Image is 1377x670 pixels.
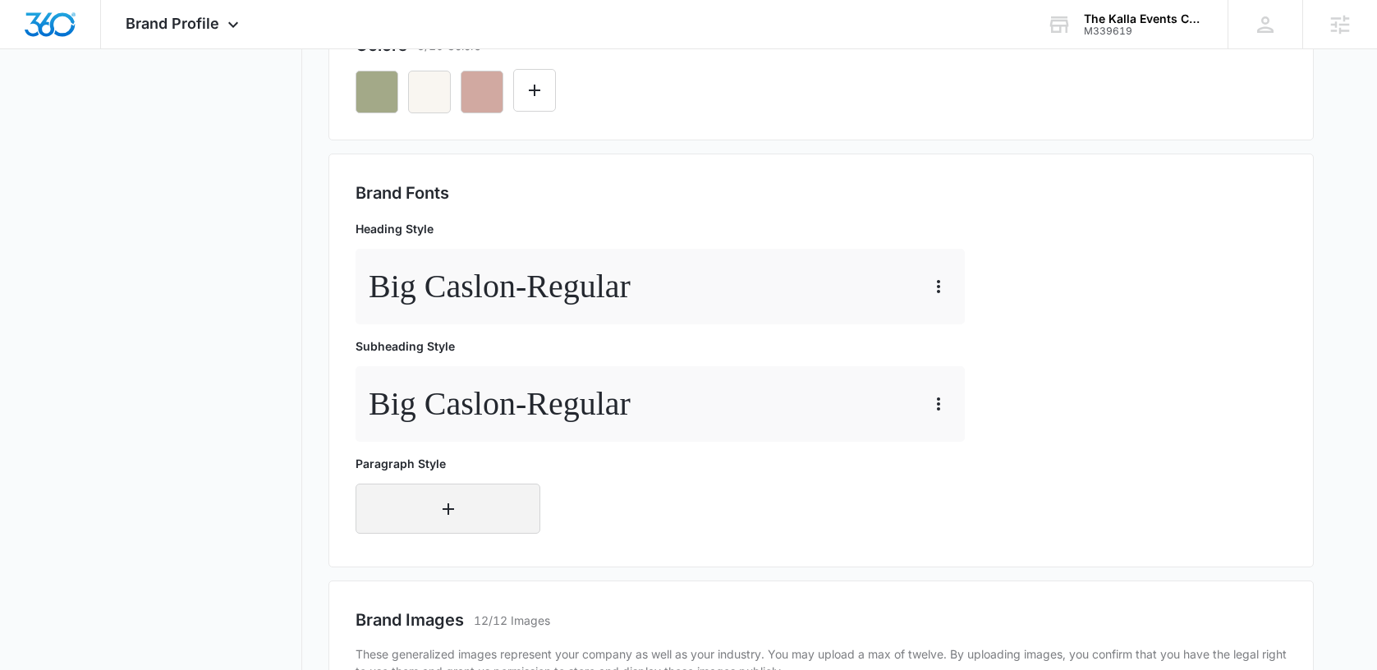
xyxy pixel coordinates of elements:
[356,220,965,237] p: Heading Style
[356,181,1287,205] h2: Brand Fonts
[461,71,503,113] button: Remove
[126,15,219,32] span: Brand Profile
[356,71,398,113] button: Remove
[356,455,540,472] p: Paragraph Style
[356,608,464,632] h2: Brand Images
[369,379,631,429] p: Big Caslon - Regular
[408,71,451,113] button: Remove
[356,337,965,355] p: Subheading Style
[1084,12,1204,25] div: account name
[369,262,631,311] p: Big Caslon - Regular
[1084,25,1204,37] div: account id
[513,69,556,112] button: Edit Color
[474,612,550,629] p: 12/12 Images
